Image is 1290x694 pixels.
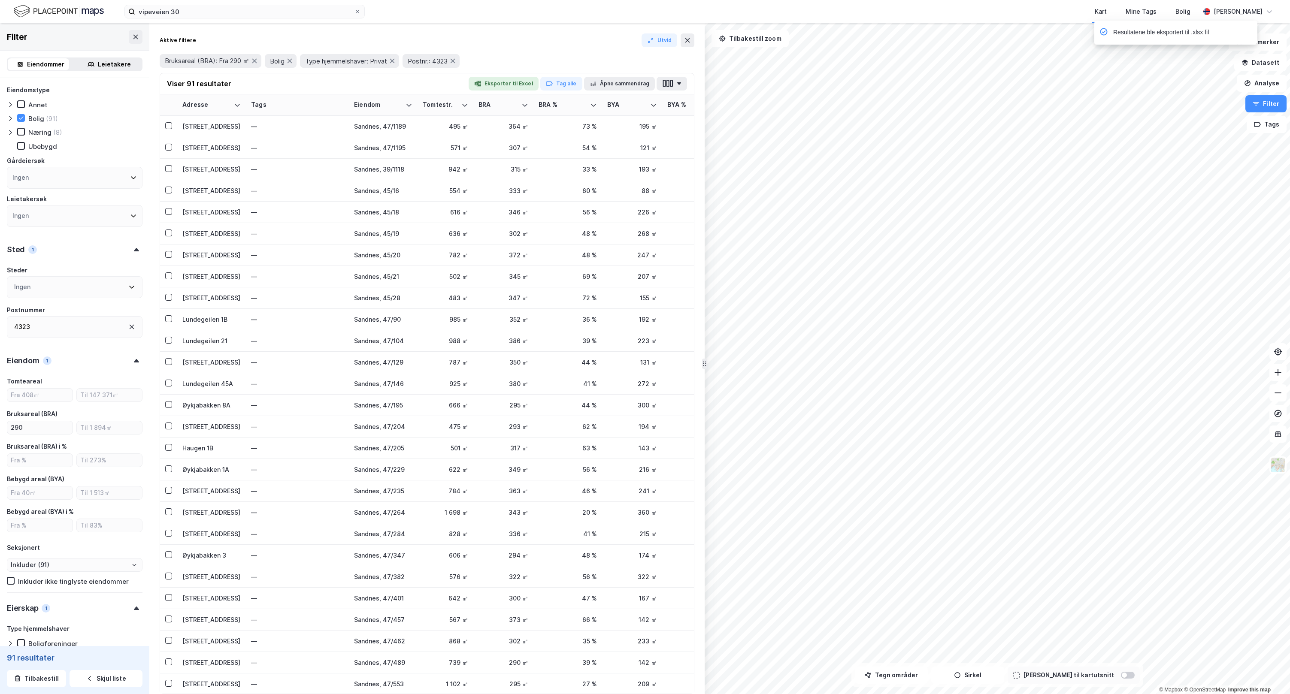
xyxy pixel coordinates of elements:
div: 36 % [539,315,597,324]
div: — [251,356,344,369]
div: 571 ㎡ [423,143,468,152]
div: 216 ㎡ [607,465,657,474]
div: 32 % [667,250,726,259]
button: Datasett [1234,54,1287,71]
div: 606 ㎡ [423,551,468,560]
div: 60 % [539,186,597,195]
div: 495 ㎡ [423,122,468,131]
div: 69 % [539,272,597,281]
div: Postnummer [7,305,45,315]
div: — [251,248,344,262]
div: 636 ㎡ [423,229,468,238]
div: 48 % [539,229,597,238]
div: 363 ㎡ [478,486,528,495]
div: Sandnes, 39/1118 [354,165,412,174]
div: 333 ㎡ [478,186,528,195]
div: 828 ㎡ [423,529,468,538]
div: BYA % [667,101,715,109]
div: 317 ㎡ [478,444,528,453]
div: 295 ㎡ [478,679,528,688]
a: Mapbox [1159,687,1183,693]
div: Eierskap [7,603,38,613]
div: 88 ㎡ [607,186,657,195]
div: Viser 91 resultater [167,78,231,89]
div: — [251,441,344,455]
div: Sandnes, 47/146 [354,379,412,388]
div: Filter [7,30,27,44]
div: Type hjemmelshaver [7,624,70,634]
div: [STREET_ADDRESS] [182,122,241,131]
div: 272 ㎡ [607,379,657,388]
div: 233 ㎡ [607,637,657,646]
div: 35 % [667,465,726,474]
div: 27 % [667,637,726,646]
div: BRA % [539,101,587,109]
div: [STREET_ADDRESS] [182,358,241,367]
div: 41 % [667,422,726,431]
div: — [251,463,344,477]
div: Sandnes, 47/205 [354,444,412,453]
div: BRA [478,101,518,109]
div: Ingen [12,172,29,183]
img: logo.f888ab2527a4732fd821a326f86c7f29.svg [14,4,104,19]
div: 360 ㎡ [607,508,657,517]
div: 293 ㎡ [478,422,528,431]
div: Leietakersøk [7,194,47,204]
div: 195 ㎡ [607,122,657,131]
img: Z [1270,457,1286,473]
div: 66 % [539,615,597,624]
div: Sandnes, 47/489 [354,658,412,667]
div: Ingen [12,211,29,221]
div: 215 ㎡ [607,529,657,538]
div: Sandnes, 45/18 [354,208,412,217]
div: 346 ㎡ [478,208,528,217]
div: 41 % [539,529,597,538]
div: 554 ㎡ [423,186,468,195]
div: 39 % [539,336,597,345]
div: — [251,656,344,670]
div: 32 % [667,293,726,302]
div: — [251,398,344,412]
div: Bolig [28,115,44,123]
div: 1 [43,356,51,365]
div: 226 ㎡ [607,208,657,217]
input: Fra 408㎡ [7,389,73,401]
div: Øykjabakken 8A [182,401,241,410]
input: Søk på adresse, matrikkel, gårdeiere, leietakere eller personer [135,5,354,18]
div: 46 % [539,486,597,495]
div: Mine Tags [1126,6,1157,17]
div: Sandnes, 45/16 [354,186,412,195]
div: 42 % [667,229,726,238]
input: Til 147 371㎡ [77,389,142,401]
input: Fra 290㎡ [7,421,73,434]
div: 300 ㎡ [478,594,528,603]
div: (91) [46,115,58,123]
div: 942 ㎡ [423,165,468,174]
div: 616 ㎡ [423,208,468,217]
div: Sted [7,244,25,255]
div: — [251,227,344,241]
div: Tomtestr. [423,101,458,109]
div: Sandnes, 45/21 [354,272,412,281]
div: 223 ㎡ [607,336,657,345]
div: Sandnes, 45/20 [354,250,412,259]
div: 20 % [667,165,726,174]
div: 47 % [539,594,597,603]
div: — [251,141,344,155]
div: 739 ㎡ [423,658,468,667]
button: Analyse [1237,75,1287,92]
div: Bebygd areal (BYA) [7,474,64,484]
button: Filter [1245,95,1287,112]
div: — [251,205,344,219]
button: Tags [1247,116,1287,133]
div: 72 % [539,293,597,302]
div: 29 % [667,551,726,560]
div: — [251,506,344,519]
div: 782 ㎡ [423,250,468,259]
div: Eiendommer [27,59,64,69]
div: Eiendom [354,101,402,109]
div: 37 % [667,208,726,217]
a: Improve this map [1228,687,1271,693]
div: Ubebygd [28,142,57,151]
div: Næring [28,128,51,136]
